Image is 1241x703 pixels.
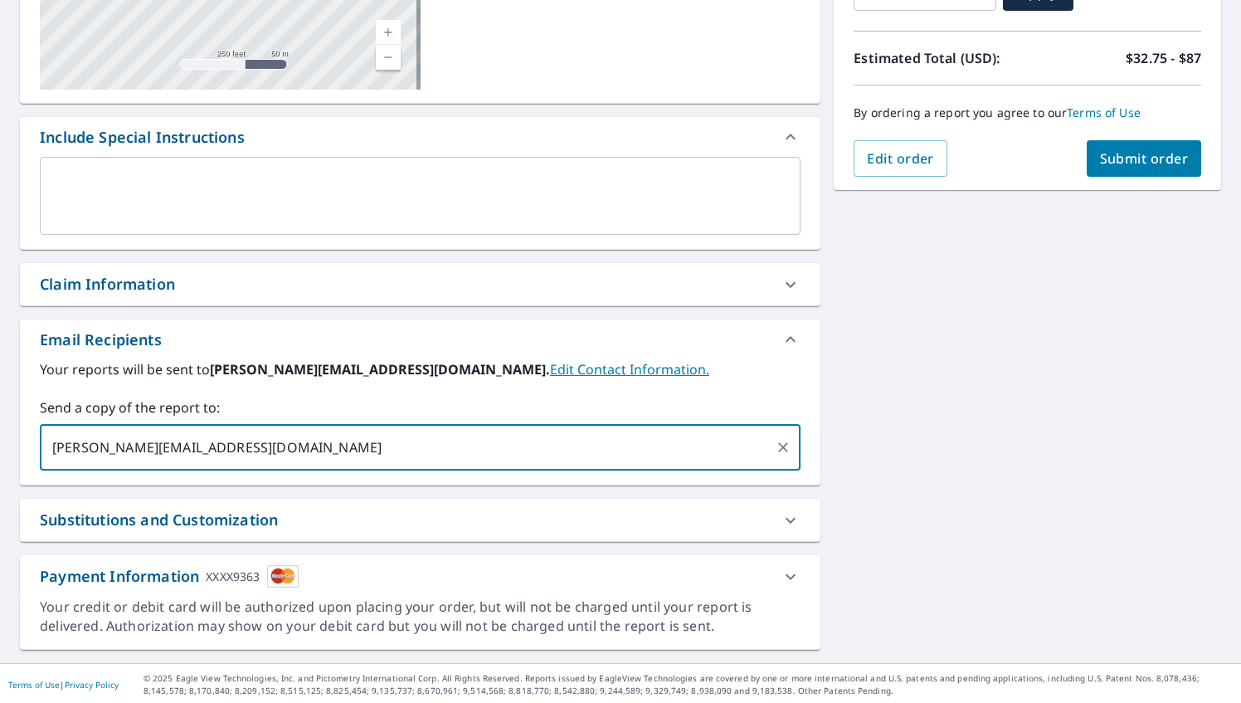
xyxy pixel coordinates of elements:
[40,126,245,149] div: Include Special Instructions
[20,555,820,598] div: Payment InformationXXXX9363cardImage
[20,499,820,541] div: Substitutions and Customization
[206,565,260,588] div: XXXX9363
[40,329,162,351] div: Email Recipients
[267,565,299,588] img: cardImage
[40,565,299,588] div: Payment Information
[144,672,1233,697] p: © 2025 Eagle View Technologies, Inc. and Pictometry International Corp. All Rights Reserved. Repo...
[1087,140,1202,177] button: Submit order
[8,679,60,691] a: Terms of Use
[40,359,801,379] label: Your reports will be sent to
[854,140,947,177] button: Edit order
[1100,149,1189,168] span: Submit order
[65,679,119,691] a: Privacy Policy
[550,360,709,378] a: EditContactInfo
[376,45,401,70] a: Current Level 17, Zoom Out
[40,598,801,636] div: Your credit or debit card will be authorized upon placing your order, but will not be charged unt...
[854,105,1201,120] p: By ordering a report you agree to our
[1126,48,1201,68] p: $32.75 - $87
[20,263,820,305] div: Claim Information
[40,398,801,417] label: Send a copy of the report to:
[20,320,820,359] div: Email Recipients
[867,149,934,168] span: Edit order
[40,273,175,295] div: Claim Information
[854,48,1027,68] p: Estimated Total (USD):
[20,117,820,157] div: Include Special Instructions
[1067,105,1141,120] a: Terms of Use
[8,680,119,690] p: |
[210,360,550,378] b: [PERSON_NAME][EMAIL_ADDRESS][DOMAIN_NAME].
[40,509,278,531] div: Substitutions and Customization
[376,20,401,45] a: Current Level 17, Zoom In
[771,436,795,459] button: Clear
